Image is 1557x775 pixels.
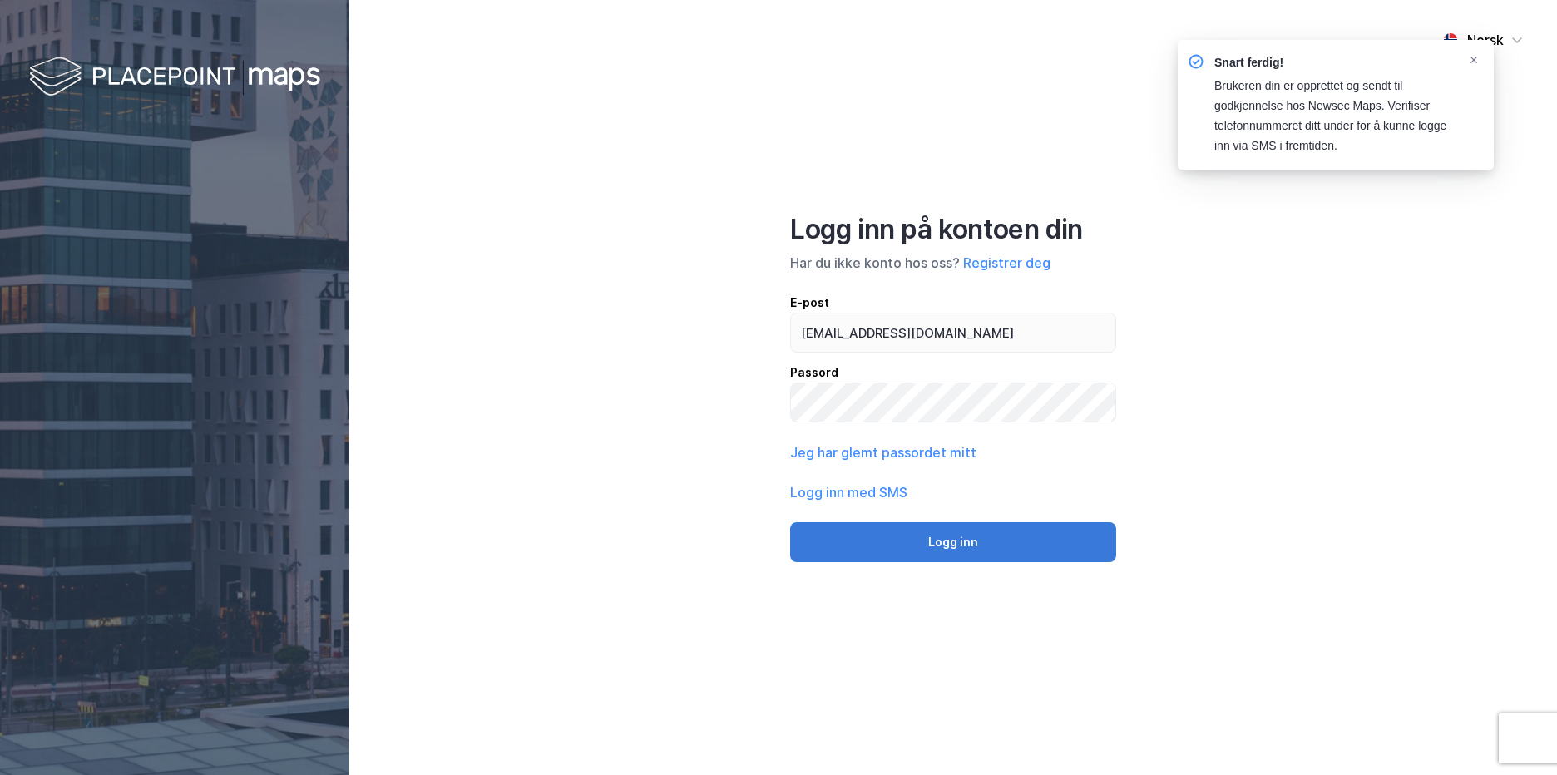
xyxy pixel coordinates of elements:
[790,522,1116,562] button: Logg inn
[29,53,320,102] img: logo-white.f07954bde2210d2a523dddb988cd2aa7.svg
[1474,695,1557,775] div: Kontrollprogram for chat
[790,482,907,502] button: Logg inn med SMS
[1214,77,1454,156] div: Brukeren din er opprettet og sendt til godkjennelse hos Newsec Maps. Verifiser telefonnummeret di...
[790,442,976,462] button: Jeg har glemt passordet mitt
[790,363,1116,383] div: Passord
[790,293,1116,313] div: E-post
[1474,695,1557,775] iframe: Chat Widget
[1214,53,1454,73] div: Snart ferdig!
[790,213,1116,246] div: Logg inn på kontoen din
[1467,30,1504,50] div: Norsk
[963,253,1050,273] button: Registrer deg
[790,253,1116,273] div: Har du ikke konto hos oss?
